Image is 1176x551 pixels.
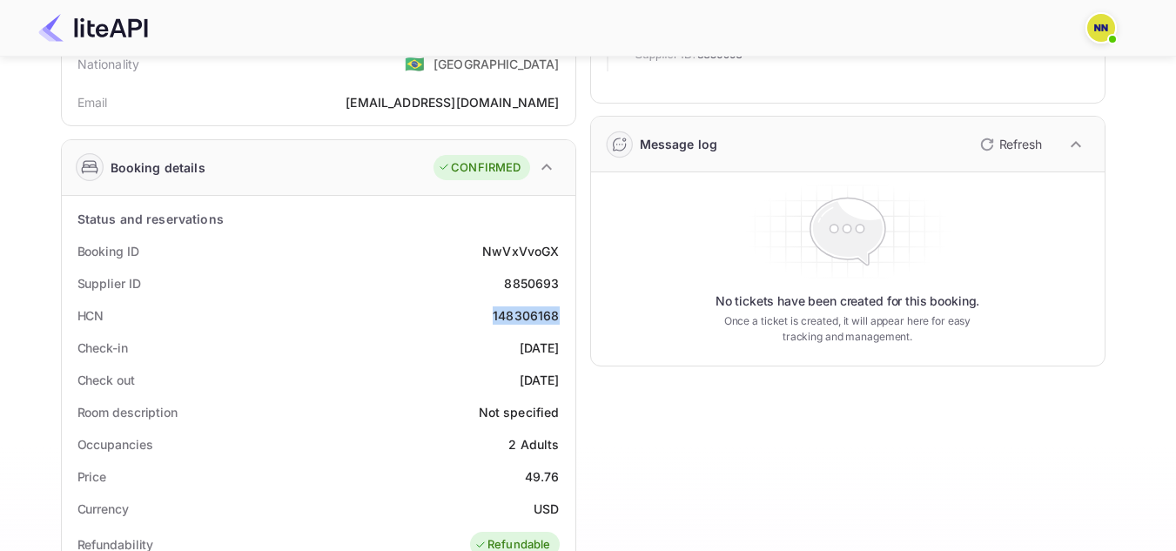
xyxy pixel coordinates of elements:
[77,403,178,421] div: Room description
[999,135,1042,153] p: Refresh
[970,131,1049,158] button: Refresh
[77,306,104,325] div: HCN
[111,158,205,177] div: Booking details
[640,135,718,153] div: Message log
[482,242,559,260] div: NwVxVvoGX
[438,159,521,177] div: CONFIRMED
[77,435,153,454] div: Occupancies
[508,435,559,454] div: 2 Adults
[77,339,128,357] div: Check-in
[346,93,559,111] div: [EMAIL_ADDRESS][DOMAIN_NAME]
[504,274,559,292] div: 8850693
[525,467,560,486] div: 49.76
[1087,14,1115,42] img: N/A N/A
[77,55,140,73] div: Nationality
[77,500,129,518] div: Currency
[479,403,560,421] div: Not specified
[38,14,148,42] img: LiteAPI Logo
[716,292,980,310] p: No tickets have been created for this booking.
[433,55,560,73] div: [GEOGRAPHIC_DATA]
[520,339,560,357] div: [DATE]
[77,210,224,228] div: Status and reservations
[405,48,425,79] span: United States
[77,93,108,111] div: Email
[77,371,135,389] div: Check out
[77,274,141,292] div: Supplier ID
[77,242,139,260] div: Booking ID
[520,371,560,389] div: [DATE]
[710,313,985,345] p: Once a ticket is created, it will appear here for easy tracking and management.
[77,467,107,486] div: Price
[493,306,559,325] div: 148306168
[534,500,559,518] div: USD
